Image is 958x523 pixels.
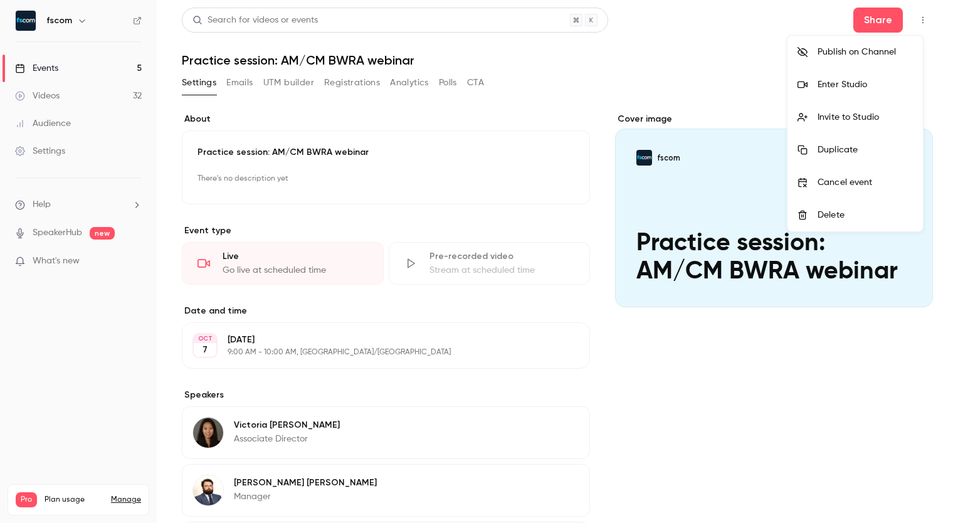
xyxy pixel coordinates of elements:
div: Delete [818,209,913,221]
div: Invite to Studio [818,111,913,124]
div: Publish on Channel [818,46,913,58]
div: Cancel event [818,176,913,189]
div: Enter Studio [818,78,913,91]
div: Duplicate [818,144,913,156]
